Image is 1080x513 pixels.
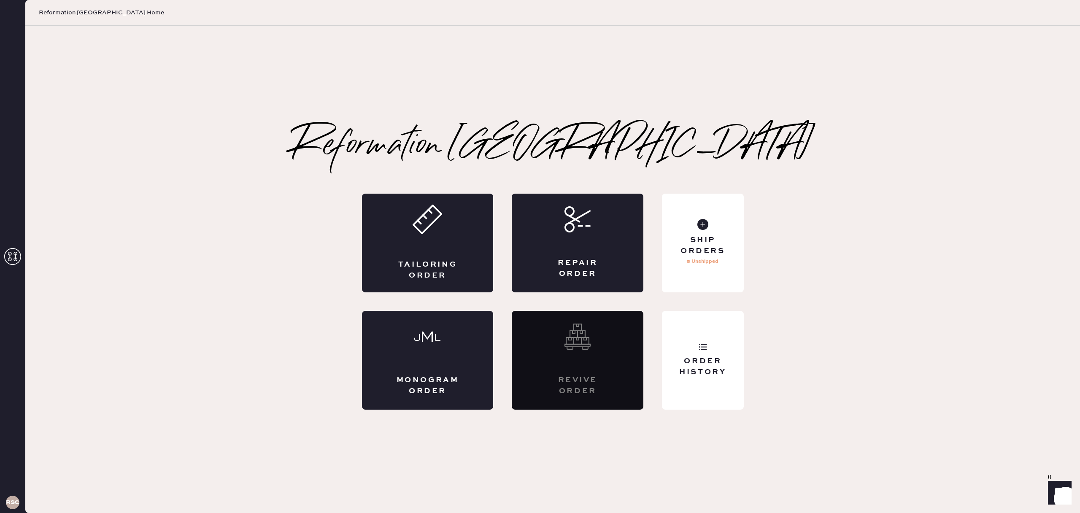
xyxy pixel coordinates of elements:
h2: Reformation [GEOGRAPHIC_DATA] [292,130,814,163]
div: Revive order [545,375,610,396]
div: Repair Order [545,258,610,279]
div: Ship Orders [669,235,737,256]
p: 5 Unshipped [687,256,718,267]
div: Tailoring Order [396,259,460,281]
div: Interested? Contact us at care@hemster.co [512,311,643,410]
span: Reformation [GEOGRAPHIC_DATA] Home [39,8,164,17]
iframe: Front Chat [1040,475,1076,511]
div: Monogram Order [396,375,460,396]
div: Order History [669,356,737,377]
h3: RSCPA [6,499,19,505]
